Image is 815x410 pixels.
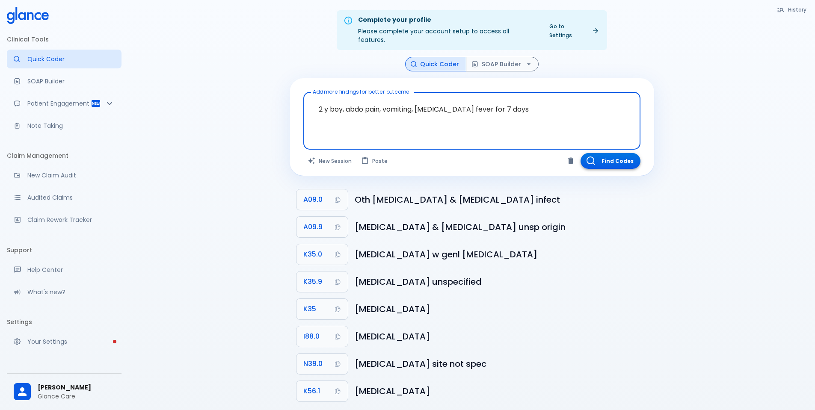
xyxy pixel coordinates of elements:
button: Copy Code K56.1 to clipboard [296,381,348,401]
p: Note Taking [27,121,115,130]
a: Advanced note-taking [7,116,122,135]
div: [PERSON_NAME]Glance Care [7,377,122,407]
button: Find Codes [581,153,640,169]
p: Audited Claims [27,193,115,202]
p: Quick Coder [27,55,115,63]
li: Support [7,240,122,260]
button: Copy Code K35 to clipboard [296,299,348,319]
h6: Acute appendicitis, unspecified [355,275,647,289]
button: Clear [564,154,577,167]
li: Clinical Tools [7,29,122,50]
div: Patient Reports & Referrals [7,94,122,113]
button: Copy Code K35.9 to clipboard [296,271,348,292]
p: SOAP Builder [27,77,115,86]
p: Your Settings [27,337,115,346]
span: K35 [303,303,316,315]
span: N39.0 [303,358,323,370]
a: View audited claims [7,188,122,207]
button: Quick Coder [405,57,466,72]
a: Monitor progress of claim corrections [7,210,122,229]
div: Please complete your account setup to access all features. [358,13,537,47]
h6: Acute appendicitis with generalised peritonitis [355,248,647,261]
a: Go to Settings [544,20,604,41]
a: Moramiz: Find ICD10AM codes instantly [7,50,122,68]
textarea: 2 y boy, abdo pain, vomiting, [MEDICAL_DATA] fever for 7 days [309,96,634,133]
p: New Claim Audit [27,171,115,180]
h6: Intussusception [355,384,647,398]
span: K56.1 [303,385,320,397]
a: Docugen: Compose a clinical documentation in seconds [7,72,122,91]
h6: Urinary tract infection, site not specified [355,357,647,371]
p: Claim Rework Tracker [27,215,115,224]
button: Copy Code K35.0 to clipboard [296,244,348,265]
button: History [773,3,812,16]
a: Please complete account setup [7,332,122,351]
li: Claim Management [7,145,122,166]
span: I88.0 [303,330,320,342]
button: SOAP Builder [466,57,539,72]
li: Settings [7,312,122,332]
div: Recent updates and feature releases [7,283,122,301]
button: Copy Code N39.0 to clipboard [296,354,348,374]
span: K35.9 [303,276,322,288]
h6: Nonspecific mesenteric lymphadenitis [355,330,647,343]
p: Help Center [27,265,115,274]
p: What's new? [27,288,115,296]
a: Get help from our support team [7,260,122,279]
button: Copy Code I88.0 to clipboard [296,326,348,347]
p: Glance Care [38,392,115,401]
span: A09.9 [303,221,323,233]
span: K35.0 [303,248,322,260]
button: Paste from clipboard [357,153,393,169]
p: Patient Engagement [27,99,91,108]
h6: Other gastroenteritis and colitis of infectious origin [355,193,647,206]
button: Copy Code A09.9 to clipboard [296,217,348,237]
div: Complete your profile [358,15,537,25]
h6: Acute appendicitis [355,302,647,316]
span: A09.0 [303,194,323,206]
h6: Gastroenteritis and colitis of unspecified origin [355,220,647,234]
span: [PERSON_NAME] [38,383,115,392]
button: Copy Code A09.0 to clipboard [296,189,348,210]
button: Clears all inputs and results. [303,153,357,169]
a: Audit a new claim [7,166,122,185]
